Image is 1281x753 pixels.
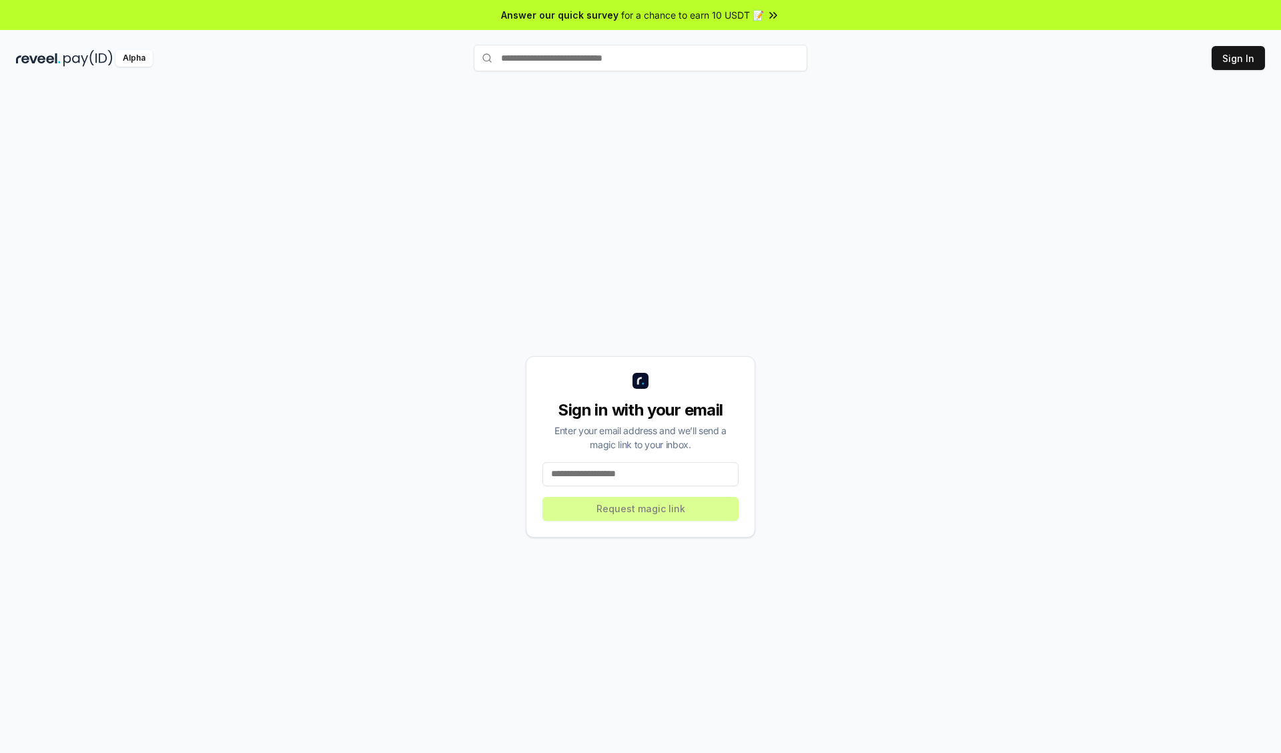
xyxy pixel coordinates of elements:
span: Answer our quick survey [501,8,618,22]
div: Sign in with your email [542,400,739,421]
span: for a chance to earn 10 USDT 📝 [621,8,764,22]
img: reveel_dark [16,50,61,67]
img: logo_small [632,373,649,389]
img: pay_id [63,50,113,67]
div: Alpha [115,50,153,67]
div: Enter your email address and we’ll send a magic link to your inbox. [542,424,739,452]
button: Sign In [1212,46,1265,70]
